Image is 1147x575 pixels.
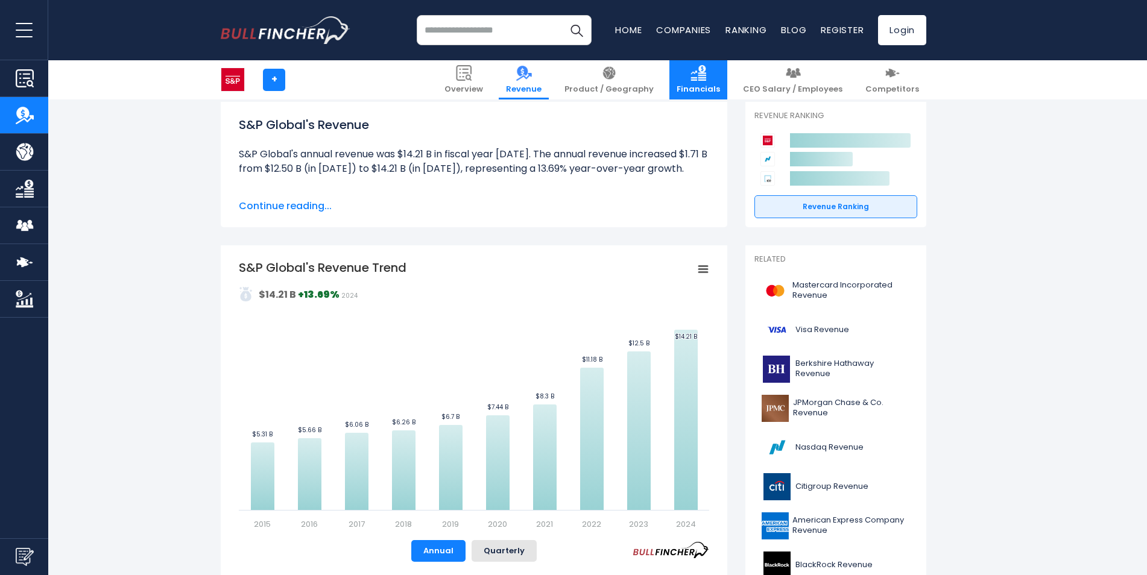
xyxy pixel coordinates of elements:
[239,190,709,234] li: S&P Global's quarterly revenue was $3.76 B in the quarter ending [DATE]. The quarterly revenue in...
[743,84,842,95] span: CEO Salary / Employees
[561,15,592,45] button: Search
[762,316,792,344] img: V logo
[301,518,318,530] text: 2016
[675,332,697,341] text: $14.21 B
[858,60,926,99] a: Competitors
[754,274,917,307] a: Mastercard Incorporated Revenue
[669,60,727,99] a: Financials
[392,418,416,427] text: $6.26 B
[506,84,542,95] span: Revenue
[821,24,864,36] a: Register
[472,540,537,562] button: Quarterly
[239,287,253,301] img: addasd
[754,313,917,347] a: Visa Revenue
[762,356,792,383] img: BRK-B logo
[676,518,696,530] text: 2024
[239,116,709,134] h1: S&P Global's Revenue
[762,512,789,539] img: AXP logo
[762,395,789,422] img: JPM logo
[754,254,917,265] p: Related
[221,68,244,91] img: SPGI logo
[221,16,350,44] a: Go to homepage
[536,518,553,530] text: 2021
[564,84,654,95] span: Product / Geography
[760,152,775,166] img: Nasdaq competitors logo
[221,16,350,44] img: bullfincher logo
[263,69,285,91] a: +
[395,518,412,530] text: 2018
[628,339,649,348] text: $12.5 B
[677,84,720,95] span: Financials
[487,403,508,412] text: $7.44 B
[754,509,917,542] a: American Express Company Revenue
[536,392,554,401] text: $8.3 B
[557,60,661,99] a: Product / Geography
[762,473,792,500] img: C logo
[442,518,459,530] text: 2019
[488,518,507,530] text: 2020
[437,60,490,99] a: Overview
[239,259,709,530] svg: S&P Global's Revenue Trend
[878,15,926,45] a: Login
[239,147,709,176] li: S&P Global's annual revenue was $14.21 B in fiscal year [DATE]. The annual revenue increased $1.7...
[754,392,917,425] a: JPMorgan Chase & Co. Revenue
[781,24,806,36] a: Blog
[760,171,775,186] img: Intercontinental Exchange competitors logo
[736,60,850,99] a: CEO Salary / Employees
[725,24,766,36] a: Ranking
[239,199,709,213] span: Continue reading...
[754,111,917,121] p: Revenue Ranking
[298,287,340,301] strong: +13.69%
[760,133,775,148] img: S&P Global competitors logo
[444,84,483,95] span: Overview
[349,518,365,530] text: 2017
[865,84,919,95] span: Competitors
[441,412,460,421] text: $6.7 B
[254,518,271,530] text: 2015
[411,540,466,562] button: Annual
[298,426,321,435] text: $5.66 B
[615,24,642,36] a: Home
[499,60,549,99] a: Revenue
[345,420,368,429] text: $6.06 B
[762,434,792,461] img: NDAQ logo
[582,355,602,364] text: $11.18 B
[754,470,917,503] a: Citigroup Revenue
[754,353,917,386] a: Berkshire Hathaway Revenue
[582,518,601,530] text: 2022
[754,431,917,464] a: Nasdaq Revenue
[762,277,789,304] img: MA logo
[629,518,648,530] text: 2023
[259,287,296,301] strong: $14.21 B
[239,259,406,276] tspan: S&P Global's Revenue Trend
[252,430,273,439] text: $5.31 B
[754,195,917,218] a: Revenue Ranking
[656,24,711,36] a: Companies
[341,291,358,300] span: 2024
